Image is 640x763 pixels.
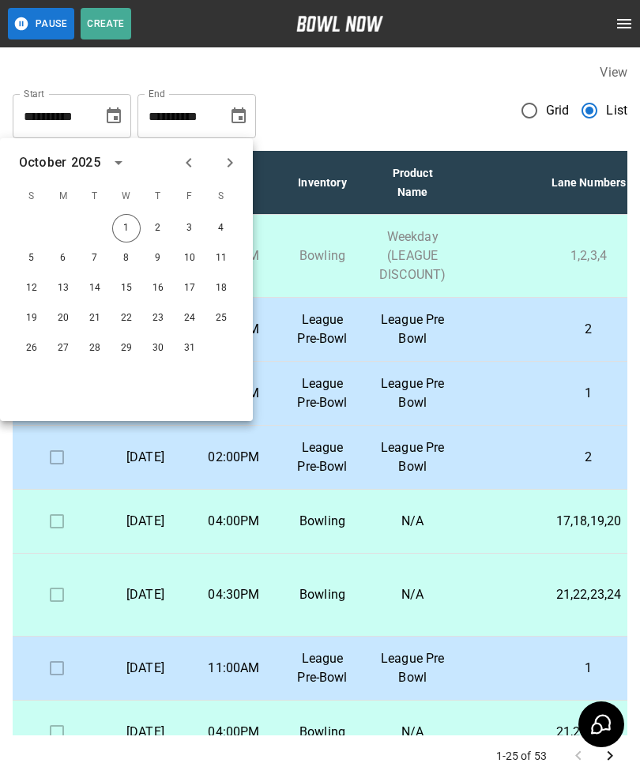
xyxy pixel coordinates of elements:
[114,512,177,531] p: [DATE]
[114,659,177,678] p: [DATE]
[112,334,141,363] button: Oct 29, 2025
[202,659,265,678] p: 11:00AM
[175,274,204,303] button: Oct 17, 2025
[105,149,132,176] button: calendar view is open, switch to year view
[379,310,446,348] p: League Pre Bowl
[175,244,204,272] button: Oct 10, 2025
[81,304,109,333] button: Oct 21, 2025
[144,304,172,333] button: Oct 23, 2025
[49,244,77,272] button: Oct 6, 2025
[81,244,109,272] button: Oct 7, 2025
[112,244,141,272] button: Oct 8, 2025
[207,304,235,333] button: Oct 25, 2025
[144,274,172,303] button: Oct 16, 2025
[379,649,446,687] p: League Pre Bowl
[296,16,383,32] img: logo
[207,181,235,212] span: S
[144,334,172,363] button: Oct 30, 2025
[81,8,131,39] button: Create
[8,8,74,39] button: Pause
[17,244,46,272] button: Oct 5, 2025
[291,723,354,742] p: Bowling
[114,448,177,467] p: [DATE]
[81,181,109,212] span: T
[112,181,141,212] span: W
[49,334,77,363] button: Oct 27, 2025
[175,334,204,363] button: Oct 31, 2025
[600,65,627,80] label: View
[291,512,354,531] p: Bowling
[112,274,141,303] button: Oct 15, 2025
[207,214,235,242] button: Oct 4, 2025
[202,512,265,531] p: 04:00PM
[367,151,458,215] th: Product Name
[81,274,109,303] button: Oct 14, 2025
[114,585,177,604] p: [DATE]
[114,723,177,742] p: [DATE]
[207,244,235,272] button: Oct 11, 2025
[379,723,446,742] p: N/A
[144,214,172,242] button: Oct 2, 2025
[17,181,46,212] span: S
[202,723,265,742] p: 04:00PM
[379,374,446,412] p: League Pre Bowl
[49,304,77,333] button: Oct 20, 2025
[379,438,446,476] p: League Pre Bowl
[17,304,46,333] button: Oct 19, 2025
[19,153,66,172] div: October
[175,214,204,242] button: Oct 3, 2025
[49,274,77,303] button: Oct 13, 2025
[379,227,446,284] p: Weekday (LEAGUE DISCOUNT)
[175,304,204,333] button: Oct 24, 2025
[81,334,109,363] button: Oct 28, 2025
[144,181,172,212] span: T
[608,8,640,39] button: open drawer
[144,244,172,272] button: Oct 9, 2025
[546,101,570,120] span: Grid
[291,585,354,604] p: Bowling
[379,512,446,531] p: N/A
[207,274,235,303] button: Oct 18, 2025
[98,100,130,132] button: Choose date, selected date is Sep 30, 2025
[71,153,100,172] div: 2025
[379,585,446,604] p: N/A
[291,649,354,687] p: League Pre-Bowl
[223,100,254,132] button: Choose date, selected date is Oct 30, 2025
[291,438,354,476] p: League Pre-Bowl
[112,304,141,333] button: Oct 22, 2025
[49,181,77,212] span: M
[291,310,354,348] p: League Pre-Bowl
[112,214,141,242] button: Oct 1, 2025
[17,274,46,303] button: Oct 12, 2025
[291,374,354,412] p: League Pre-Bowl
[278,151,367,215] th: Inventory
[202,585,265,604] p: 04:30PM
[606,101,627,120] span: List
[175,149,202,176] button: Previous month
[175,181,204,212] span: F
[216,149,243,176] button: Next month
[291,246,354,265] p: Bowling
[202,448,265,467] p: 02:00PM
[17,334,46,363] button: Oct 26, 2025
